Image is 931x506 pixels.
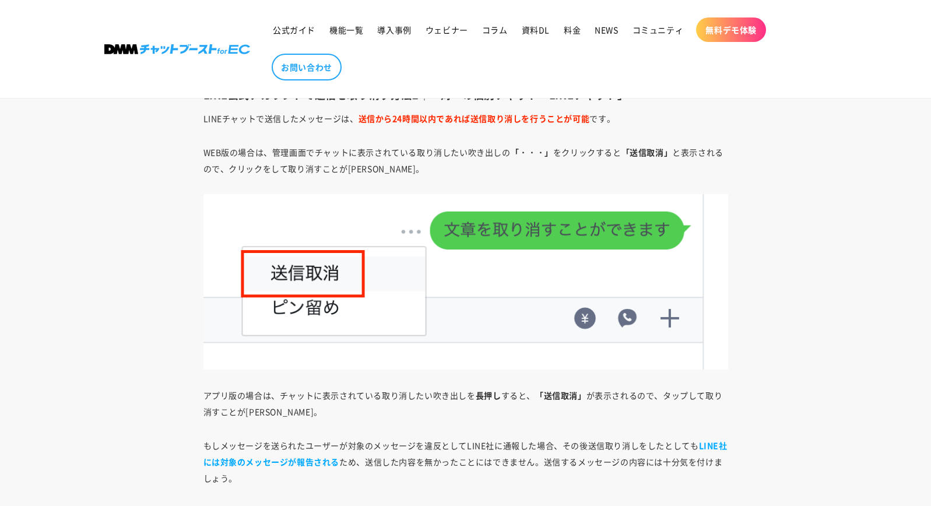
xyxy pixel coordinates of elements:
[203,113,359,124] span: LINEチャットで送信したメッセージは、
[475,17,515,42] a: コラム
[272,54,342,80] a: お問い合わせ
[419,17,475,42] a: ウェビナー
[501,389,535,401] span: すると、
[564,24,581,35] span: 料金
[359,113,590,124] b: 送信から24時間以内であれば送信取り消しを行うことが可能
[557,17,588,42] a: 料金
[535,389,586,401] b: 「送信取消」
[203,440,728,484] span: もしメッセージを送られたユーザーが対象のメッセージを違反としてLINE社に通報した場合、その後送信取り消しをしたとしても ため、送信した内容を無かったことにはできません。送信するメッセージの内容...
[426,24,468,35] span: ウェビナー
[273,24,315,35] span: 公式ガイド
[482,24,508,35] span: コラム
[522,24,550,35] span: 資料DL
[553,146,621,158] span: をクリックすると
[329,24,363,35] span: 機能一覧
[266,17,322,42] a: 公式ガイド
[589,113,615,124] span: です。
[705,24,757,35] span: 無料デモ体験
[322,17,370,42] a: 機能一覧
[588,17,625,42] a: NEWS
[633,24,684,35] span: コミュニティ
[203,146,511,158] span: WEB版の場合は、管理画面でチャットに表示されている取り消したい吹き出しの
[370,17,418,42] a: 導入事例
[203,389,476,401] span: アプリ版の場合は、チャットに表示されている取り消したい吹き出しを
[626,17,691,42] a: コミュニティ
[515,17,557,42] a: 資料DL
[511,146,553,158] b: 「・・・」
[621,146,673,158] b: 「送信取消」
[595,24,618,35] span: NEWS
[281,62,332,72] span: お問い合わせ
[377,24,411,35] span: 導入事例
[476,389,501,401] b: 長押し
[203,88,728,101] h3: LINE公式アカウントで送信を取り消す方法2｜一対一の個別チャット「LINEチャット」
[104,44,250,54] img: 株式会社DMM Boost
[696,17,766,42] a: 無料デモ体験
